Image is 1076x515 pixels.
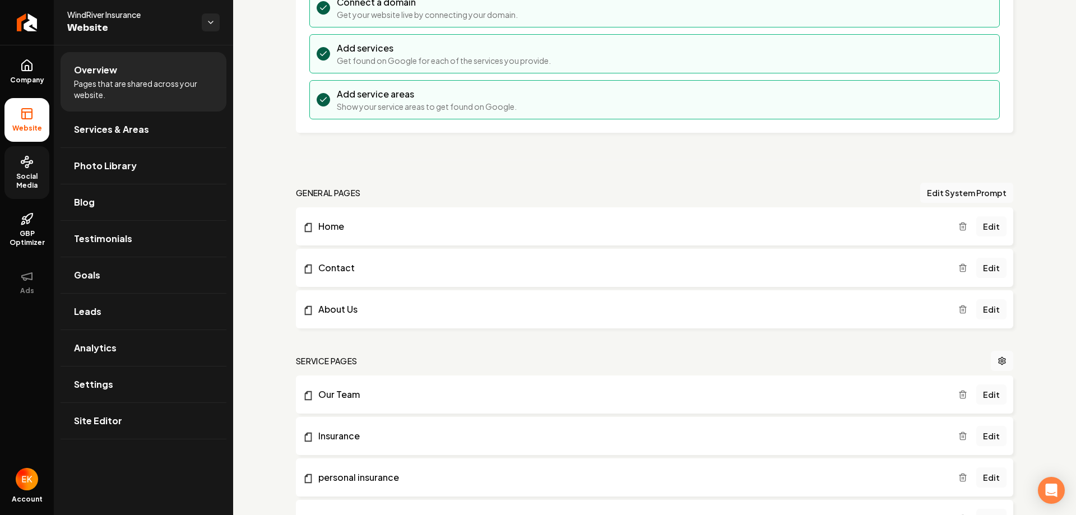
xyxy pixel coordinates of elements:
a: Edit [976,467,1007,488]
a: Testimonials [61,221,226,257]
a: Edit [976,216,1007,236]
a: Blog [61,184,226,220]
a: Edit [976,426,1007,446]
span: Ads [16,286,39,295]
img: Elliot Kirk [16,468,38,490]
a: Services & Areas [61,112,226,147]
p: Show your service areas to get found on Google. [337,101,517,112]
a: GBP Optimizer [4,203,49,256]
a: Social Media [4,146,49,199]
span: GBP Optimizer [4,229,49,247]
span: Website [67,20,193,36]
h2: general pages [296,187,361,198]
span: Website [8,124,47,133]
p: Get your website live by connecting your domain. [337,9,518,20]
a: Insurance [303,429,958,443]
a: Contact [303,261,958,275]
a: personal insurance [303,471,958,484]
img: Rebolt Logo [17,13,38,31]
span: Photo Library [74,159,137,173]
div: Open Intercom Messenger [1038,477,1065,504]
a: Our Team [303,388,958,401]
span: Site Editor [74,414,122,428]
a: Company [4,50,49,94]
a: About Us [303,303,958,316]
span: Account [12,495,43,504]
span: WindRiver Insurance [67,9,193,20]
h3: Add service areas [337,87,517,101]
span: Pages that are shared across your website. [74,78,213,100]
span: Leads [74,305,101,318]
span: Overview [74,63,117,77]
button: Open user button [16,468,38,490]
a: Home [303,220,958,233]
button: Ads [4,261,49,304]
a: Analytics [61,330,226,366]
a: Site Editor [61,403,226,439]
a: Leads [61,294,226,330]
p: Get found on Google for each of the services you provide. [337,55,551,66]
a: Photo Library [61,148,226,184]
a: Edit [976,258,1007,278]
span: Blog [74,196,95,209]
a: Goals [61,257,226,293]
a: Edit [976,299,1007,319]
h3: Add services [337,41,551,55]
span: Analytics [74,341,117,355]
span: Social Media [4,172,49,190]
span: Services & Areas [74,123,149,136]
button: Edit System Prompt [920,183,1013,203]
span: Settings [74,378,113,391]
a: Settings [61,366,226,402]
h2: Service Pages [296,355,358,366]
a: Edit [976,384,1007,405]
span: Company [6,76,49,85]
span: Testimonials [74,232,132,245]
span: Goals [74,268,100,282]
